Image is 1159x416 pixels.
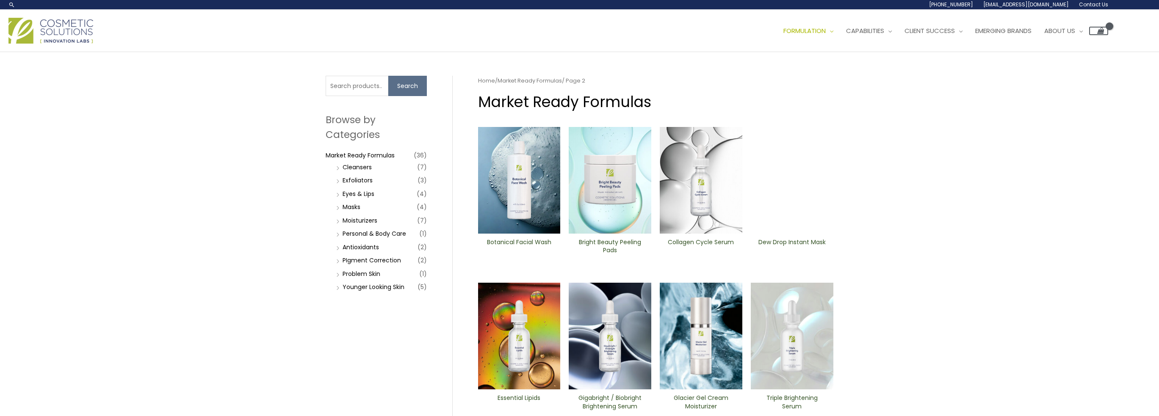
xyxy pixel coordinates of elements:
img: Collagen Cycle Serum [660,127,742,234]
img: Glacier Gel Moisturizer [660,283,742,389]
span: (1) [419,228,427,240]
h2: Dew Drop Instant Mask [758,238,826,254]
input: Search products… [326,76,388,96]
span: (3) [418,174,427,186]
span: Emerging Brands [975,26,1032,35]
span: Formulation [783,26,826,35]
a: About Us [1038,18,1089,44]
a: Capabilities [840,18,898,44]
h2: Triple ​Brightening Serum [758,394,826,410]
span: (1) [419,268,427,280]
span: [PHONE_NUMBER] [929,1,973,8]
span: (7) [417,215,427,226]
span: (7) [417,161,427,173]
a: Personal & Body Care [343,229,406,238]
h2: Browse by Categories [326,113,427,141]
a: Antioxidants [343,243,379,251]
h2: Gigabright / Biobright Brightening Serum​ [576,394,644,410]
a: Formulation [777,18,840,44]
a: Triple ​Brightening Serum [758,394,826,413]
a: Gigabright / Biobright Brightening Serum​ [576,394,644,413]
h2: Collagen Cycle Serum [667,238,735,254]
span: (5) [418,281,427,293]
a: Emerging Brands [969,18,1038,44]
a: Glacier Gel Cream Moisturizer [667,394,735,413]
img: Cosmetic Solutions Logo [8,18,93,44]
span: About Us [1044,26,1075,35]
span: Capabilities [846,26,884,35]
img: Essential Lipids [478,283,561,389]
h2: Glacier Gel Cream Moisturizer [667,394,735,410]
a: Bright Beauty Peeling Pads [576,238,644,257]
a: Home [478,77,495,85]
nav: Site Navigation [771,18,1108,44]
a: Dew Drop Instant Mask [758,238,826,257]
a: Client Success [898,18,969,44]
span: (36) [414,149,427,161]
h1: Market Ready Formulas [478,91,833,112]
a: Botanical Facial Wash [485,238,553,257]
h2: Bright Beauty Peeling Pads [576,238,644,254]
a: Essential Lipids [485,394,553,413]
a: Market Ready Formulas [326,151,395,160]
span: (2) [418,254,427,266]
span: [EMAIL_ADDRESS][DOMAIN_NAME] [983,1,1069,8]
img: Bright Beauty Peeling Pads [569,127,651,234]
a: Search icon link [8,1,15,8]
span: (2) [418,241,427,253]
span: (4) [417,188,427,200]
a: Eyes & Lips [343,190,374,198]
a: Market Ready Formulas [498,77,562,85]
a: View Shopping Cart, empty [1089,27,1108,35]
a: Exfoliators [343,176,373,185]
nav: Breadcrumb [478,76,833,86]
a: Problem Skin [343,270,380,278]
button: Search [388,76,427,96]
img: Dew Drop Instant Mask [751,127,833,234]
a: Masks [343,203,360,211]
a: Collagen Cycle Serum [667,238,735,257]
span: (4) [417,201,427,213]
span: Contact Us [1079,1,1108,8]
img: Gigabright / Biobright Brightening Serum​ [569,283,651,389]
img: Botanical Facial Wash [478,127,561,234]
a: Cleansers [343,163,372,171]
h2: Essential Lipids [485,394,553,410]
a: PIgment Correction [343,256,401,264]
h2: Botanical Facial Wash [485,238,553,254]
a: Moisturizers [343,216,377,225]
img: Triple ​Brightening Serum [751,283,833,389]
a: Younger Looking Skin [343,283,404,291]
span: Client Success [905,26,955,35]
